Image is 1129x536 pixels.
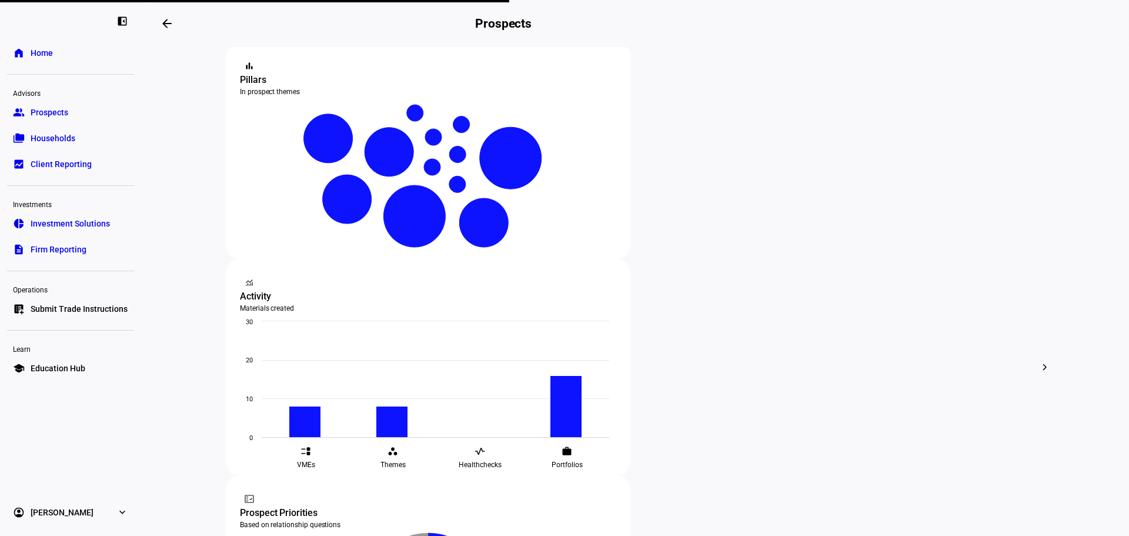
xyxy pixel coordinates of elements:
[13,303,25,315] eth-mat-symbol: list_alt_add
[13,218,25,229] eth-mat-symbol: pie_chart
[475,446,485,457] eth-mat-symbol: vital_signs
[246,357,253,364] text: 20
[7,152,134,176] a: bid_landscapeClient Reporting
[7,281,134,297] div: Operations
[7,195,134,212] div: Investments
[7,41,134,65] a: homeHome
[249,434,253,442] text: 0
[243,277,255,288] mat-icon: monitoring
[7,126,134,150] a: folder_copyHouseholds
[31,362,85,374] span: Education Hub
[246,318,253,326] text: 30
[13,158,25,170] eth-mat-symbol: bid_landscape
[13,362,25,374] eth-mat-symbol: school
[7,212,134,235] a: pie_chartInvestment Solutions
[13,106,25,118] eth-mat-symbol: group
[31,47,53,59] span: Home
[240,289,616,304] div: Activity
[31,106,68,118] span: Prospects
[240,73,616,87] div: Pillars
[7,238,134,261] a: descriptionFirm Reporting
[297,460,315,470] span: VMEs
[7,101,134,124] a: groupProspects
[240,87,616,96] div: In prospect themes
[116,507,128,518] eth-mat-symbol: expand_more
[240,520,616,530] div: Based on relationship questions
[552,460,583,470] span: Portfolios
[116,15,128,27] eth-mat-symbol: left_panel_close
[13,47,25,59] eth-mat-symbol: home
[31,132,75,144] span: Households
[562,446,572,457] eth-mat-symbol: work
[13,244,25,255] eth-mat-symbol: description
[31,303,128,315] span: Submit Trade Instructions
[31,244,86,255] span: Firm Reporting
[160,16,174,31] mat-icon: arrow_backwards
[7,84,134,101] div: Advisors
[475,16,532,31] h2: Prospects
[243,493,255,505] mat-icon: fact_check
[1038,360,1052,374] mat-icon: chevron_right
[13,507,25,518] eth-mat-symbol: account_circle
[7,340,134,357] div: Learn
[240,506,616,520] div: Prospect Priorities
[31,507,93,518] span: [PERSON_NAME]
[240,304,616,313] div: Materials created
[380,460,406,470] span: Themes
[459,460,502,470] span: Healthchecks
[246,395,253,403] text: 10
[13,132,25,144] eth-mat-symbol: folder_copy
[31,218,110,229] span: Investment Solutions
[388,446,398,457] eth-mat-symbol: workspaces
[243,60,255,72] mat-icon: bar_chart
[31,158,92,170] span: Client Reporting
[300,446,311,457] eth-mat-symbol: event_list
